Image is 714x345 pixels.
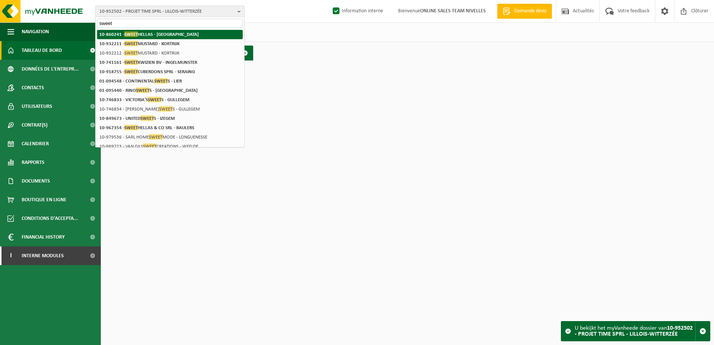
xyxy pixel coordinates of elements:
strong: 10-860241 - HELLAS - [GEOGRAPHIC_DATA] [99,31,199,37]
span: Interne modules [22,246,64,265]
span: SWEET [124,31,138,37]
span: Boutique en ligne [22,190,66,209]
span: I [7,246,14,265]
strong: 01-094548 - CONTINENTAL S - LIER [99,78,182,84]
span: Financial History [22,228,65,246]
span: Calendrier [22,134,49,153]
strong: 01-095440 - RINO S - [GEOGRAPHIC_DATA] [99,87,198,93]
span: Données de l'entrepr... [22,60,79,78]
span: SWEET [124,69,138,74]
span: Tableau de bord [22,41,62,60]
span: SWEET [149,134,162,140]
span: Contrat(s) [22,116,47,134]
button: 10-952502 - PROJET TIME SPRL - LILLOIS-WITTERZÉE [95,6,245,17]
span: SWEET [154,78,168,84]
strong: ONLINE SALES TEAM NIVELLES [420,8,486,14]
li: 10-979536 - SARL HOME MODE - LONGUENESSE [97,133,243,142]
strong: 10-741161 - KWIZIEN BV - INGELMUNSTER [99,59,197,65]
span: SWEET [136,87,149,93]
input: Chercher des succursales liées [97,19,243,28]
a: Demande devis [497,4,552,19]
span: Documents [22,172,50,190]
span: 10-952502 - PROJET TIME SPRL - LILLOIS-WITTERZÉE [99,6,235,17]
li: 10-932212 - MUSTARD - KORTRIJK [97,49,243,58]
span: Demande devis [512,7,548,15]
span: SWEET [140,115,154,121]
li: 10-989723 - VAN GILS CREATIONS - WEELDE [97,142,243,151]
span: SWEET [148,97,161,102]
li: 10-746834 - [PERSON_NAME] S - GULLEGEM [97,105,243,114]
span: SWEET [124,125,138,130]
div: U bekijkt het myVanheede dossier van [575,321,695,341]
span: Navigation [22,22,49,41]
span: SWEET [124,50,138,56]
span: SWEET [124,41,138,46]
span: Rapports [22,153,44,172]
span: SWEET [143,143,156,149]
strong: 10-918755 - CUBERDONS SPRL - SERAING [99,69,195,74]
strong: 10-952502 - PROJET TIME SPRL - LILLOIS-WITTERZÉE [575,325,693,337]
strong: 10-849673 - UNITED S - IZEGEM [99,115,175,121]
span: Conditions d'accepta... [22,209,78,228]
strong: 10-746833 - VICTORIA'S S - GULLEGEM [99,97,189,102]
span: Contacts [22,78,44,97]
span: SWEET [124,59,138,65]
strong: 10-932211 - MUSTARD - KORTRIJK [99,41,180,46]
strong: 10-967354 - HELLAS & CO SRL - BAULERS [99,125,194,130]
label: Information interne [331,6,383,17]
span: SWEET [159,106,173,112]
span: Utilisateurs [22,97,52,116]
